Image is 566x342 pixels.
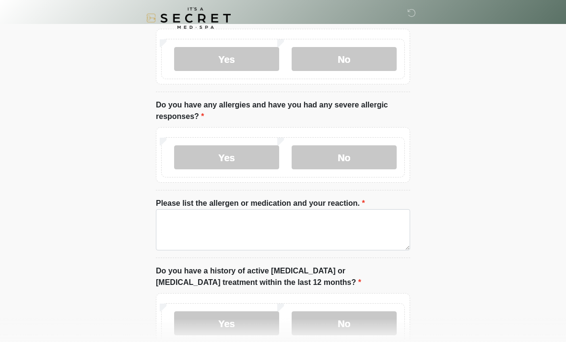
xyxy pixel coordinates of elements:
[156,99,410,122] label: Do you have any allergies and have you had any severe allergic responses?
[292,145,397,169] label: No
[292,47,397,71] label: No
[292,311,397,335] label: No
[156,265,410,288] label: Do you have a history of active [MEDICAL_DATA] or [MEDICAL_DATA] treatment within the last 12 mon...
[174,145,279,169] label: Yes
[146,7,231,29] img: It's A Secret Med Spa Logo
[174,311,279,335] label: Yes
[156,198,365,209] label: Please list the allergen or medication and your reaction.
[174,47,279,71] label: Yes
